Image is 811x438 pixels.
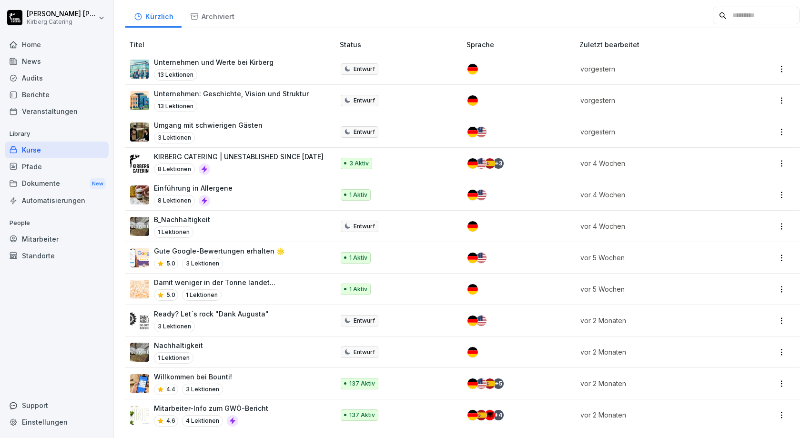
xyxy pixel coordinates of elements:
a: Mitarbeiter [5,231,109,247]
img: al.svg [485,410,495,420]
div: + 5 [493,378,504,389]
p: 4 Lektionen [182,415,223,427]
p: 137 Aktiv [349,411,375,419]
p: 13 Lektionen [154,101,197,112]
img: w93fac7u6ivzbphbqapuyqe1.png [130,91,149,110]
p: KIRBERG CATERING | UNESTABLISHED SINCE [DATE] [154,152,324,162]
a: DokumenteNew [5,175,109,193]
p: Ready? Let´s rock "Dank Augusta" [154,309,269,319]
p: Entwurf [354,316,375,325]
p: vor 5 Wochen [580,253,732,263]
p: 4.4 [166,385,175,394]
p: B_Nachhaltigkeit [154,214,210,224]
p: 1 Lektionen [182,289,222,301]
img: us.svg [476,316,487,326]
p: Sprache [466,40,576,50]
p: 8 Lektionen [154,195,195,206]
p: vorgestern [580,64,732,74]
p: vor 2 Monaten [580,410,732,420]
p: Titel [129,40,336,50]
p: 3 Lektionen [182,384,223,395]
p: 5.0 [166,291,175,299]
p: 1 Aktiv [349,191,367,199]
p: Nachhaltigkeit [154,340,203,350]
img: es.svg [485,378,495,389]
div: Automatisierungen [5,192,109,209]
img: u3v3eqhkuuud6np3p74ep1u4.png [130,217,149,236]
img: de.svg [467,378,478,389]
div: + 3 [493,158,504,169]
p: Damit weniger in der Tonne landet... [154,277,275,287]
p: Entwurf [354,222,375,231]
img: de.svg [467,95,478,106]
a: Audits [5,70,109,86]
img: de.svg [467,158,478,169]
a: Standorte [5,247,109,264]
p: 3 Lektionen [154,321,195,332]
img: us.svg [476,190,487,200]
img: de.svg [467,347,478,357]
p: Entwurf [354,348,375,357]
p: Library [5,126,109,142]
p: vorgestern [580,127,732,137]
img: iwscqm9zjbdjlq9atufjsuwv.png [130,248,149,267]
img: de.svg [467,221,478,232]
a: Veranstaltungen [5,103,109,120]
p: 1 Lektionen [154,352,193,364]
p: Willkommen bei Bounti! [154,372,232,382]
img: i46egdugay6yxji09ovw546p.png [130,154,149,173]
p: vor 2 Monaten [580,316,732,326]
p: vor 4 Wochen [580,158,732,168]
div: + 4 [493,410,504,420]
a: News [5,53,109,70]
p: Zuletzt bearbeitet [579,40,743,50]
img: es.svg [476,410,487,420]
img: us.svg [476,378,487,389]
div: Berichte [5,86,109,103]
p: 3 Lektionen [154,132,195,143]
p: 8 Lektionen [154,163,195,175]
img: us.svg [476,127,487,137]
img: es.svg [485,158,495,169]
img: gkdm3ptpht20x3z55lxtzsov.png [130,311,149,330]
p: vor 4 Wochen [580,221,732,231]
img: us.svg [476,253,487,263]
p: People [5,215,109,231]
img: de.svg [467,64,478,74]
p: 3 Aktiv [349,159,369,168]
p: vorgestern [580,95,732,105]
p: 137 Aktiv [349,379,375,388]
div: Pfade [5,158,109,175]
img: de.svg [467,253,478,263]
img: u3v3eqhkuuud6np3p74ep1u4.png [130,343,149,362]
p: vor 4 Wochen [580,190,732,200]
img: us.svg [476,158,487,169]
img: de.svg [467,316,478,326]
div: Dokumente [5,175,109,193]
a: Home [5,36,109,53]
p: 1 Lektionen [154,226,193,238]
p: [PERSON_NAME] [PERSON_NAME] [27,10,96,18]
img: de.svg [467,190,478,200]
img: de.svg [467,284,478,295]
p: Unternehmen und Werte bei Kirberg [154,57,274,67]
div: Kürzlich [125,3,182,28]
p: 1 Aktiv [349,254,367,262]
p: vor 2 Monaten [580,378,732,388]
p: Mitarbeiter-Info zum GWÖ-Bericht [154,403,268,413]
img: de.svg [467,410,478,420]
p: vor 2 Monaten [580,347,732,357]
p: Status [340,40,463,50]
img: ci4se0craep6j8dlajqmccvs.png [130,122,149,142]
p: Entwurf [354,65,375,73]
img: de.svg [467,127,478,137]
p: Unternehmen: Geschichte, Vision und Struktur [154,89,309,99]
div: Archiviert [182,3,243,28]
div: Support [5,397,109,414]
p: Kirberg Catering [27,19,96,25]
